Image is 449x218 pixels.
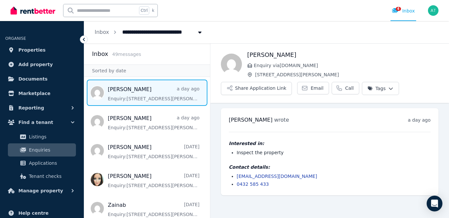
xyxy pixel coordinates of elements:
a: Documents [5,72,79,85]
span: Find a tenant [18,118,53,126]
span: 4 [396,7,401,11]
span: Marketplace [18,89,50,97]
span: Call [345,85,354,91]
a: Applications [8,157,76,170]
a: Tenant checks [8,170,76,183]
span: Tenant checks [29,172,73,180]
span: Email [311,85,323,91]
div: Inbox [392,8,415,14]
span: Applications [29,159,73,167]
h1: [PERSON_NAME] [247,50,438,60]
a: Listings [8,130,76,143]
span: Manage property [18,187,63,195]
img: RentBetter [11,6,55,15]
h2: Inbox [92,49,108,59]
button: Manage property [5,184,79,197]
span: Tags [367,85,386,92]
a: Add property [5,58,79,71]
a: [PERSON_NAME]a day agoEnquiry:[STREET_ADDRESS][PERSON_NAME]. [108,85,200,102]
a: Inbox [95,29,109,35]
button: Tags [362,82,399,95]
img: Ciara McGeagh [221,54,242,75]
span: ORGANISE [5,36,26,41]
a: 0432 585 433 [237,182,269,187]
span: [STREET_ADDRESS][PERSON_NAME] [255,71,438,78]
span: k [152,8,154,13]
span: Reporting [18,104,44,112]
span: Help centre [18,209,49,217]
span: Listings [29,133,73,141]
div: Sorted by date [84,64,210,77]
span: Properties [18,46,46,54]
li: Inspect the property [237,149,431,156]
span: 49 message s [112,52,141,57]
a: Call [332,82,359,94]
h4: Interested in: [229,140,431,147]
a: [EMAIL_ADDRESS][DOMAIN_NAME] [237,174,317,179]
a: Zainab[DATE]Enquiry:[STREET_ADDRESS][PERSON_NAME]. [108,201,200,218]
a: Properties [5,43,79,57]
div: Open Intercom Messenger [427,196,442,211]
time: a day ago [408,117,431,123]
a: Email [297,82,329,94]
a: Enquiries [8,143,76,157]
span: Ctrl [139,6,149,15]
span: [PERSON_NAME] [229,117,272,123]
button: Reporting [5,101,79,114]
span: wrote [274,117,289,123]
img: Anton Tonev [428,5,438,16]
a: [PERSON_NAME][DATE]Enquiry:[STREET_ADDRESS][PERSON_NAME]. [108,172,200,189]
a: Marketplace [5,87,79,100]
button: Share Application Link [221,82,292,95]
a: [PERSON_NAME]a day agoEnquiry:[STREET_ADDRESS][PERSON_NAME]. [108,114,200,131]
h4: Contact details: [229,164,431,170]
nav: Breadcrumb [84,21,214,43]
span: Documents [18,75,48,83]
a: [PERSON_NAME][DATE]Enquiry:[STREET_ADDRESS][PERSON_NAME]. [108,143,200,160]
span: Enquiry via [DOMAIN_NAME] [254,62,438,69]
button: Find a tenant [5,116,79,129]
span: Enquiries [29,146,73,154]
span: Add property [18,61,53,68]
